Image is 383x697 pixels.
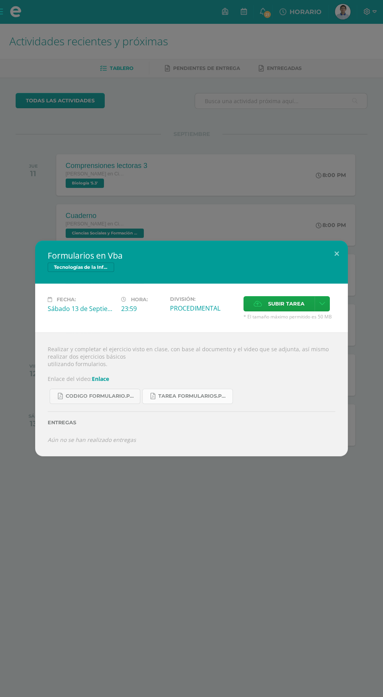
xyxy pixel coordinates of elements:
[121,304,164,313] div: 23:59
[48,263,114,272] span: Tecnologías de la Información y Comunicación 5
[92,375,109,382] a: Enlace
[57,297,76,302] span: Fecha:
[48,420,335,425] label: Entregas
[131,297,148,302] span: Hora:
[170,304,237,313] div: PROCEDIMENTAL
[243,313,335,320] span: * El tamaño máximo permitido es 50 MB
[66,393,136,399] span: CODIGO formulario.pdf
[170,296,237,302] label: División:
[35,332,348,456] div: Realizar y completar el ejercicio visto en clase, con base al documento y el video que se adjunta...
[326,241,348,267] button: Close (Esc)
[142,389,233,404] a: Tarea formularios.pdf
[48,304,115,313] div: Sábado 13 de Septiembre
[158,393,229,399] span: Tarea formularios.pdf
[48,436,136,443] i: Aún no se han realizado entregas
[268,297,304,311] span: Subir tarea
[50,389,140,404] a: CODIGO formulario.pdf
[48,250,335,261] h2: Formularios en Vba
